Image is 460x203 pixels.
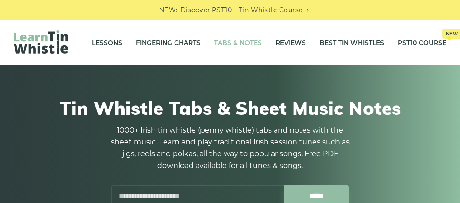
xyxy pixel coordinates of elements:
[92,31,122,54] a: Lessons
[214,31,262,54] a: Tabs & Notes
[14,30,68,54] img: LearnTinWhistle.com
[275,31,306,54] a: Reviews
[136,31,200,54] a: Fingering Charts
[320,31,384,54] a: Best Tin Whistles
[398,31,446,54] a: PST10 CourseNew
[18,97,442,119] h1: Tin Whistle Tabs & Sheet Music Notes
[107,124,353,172] p: 1000+ Irish tin whistle (penny whistle) tabs and notes with the sheet music. Learn and play tradi...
